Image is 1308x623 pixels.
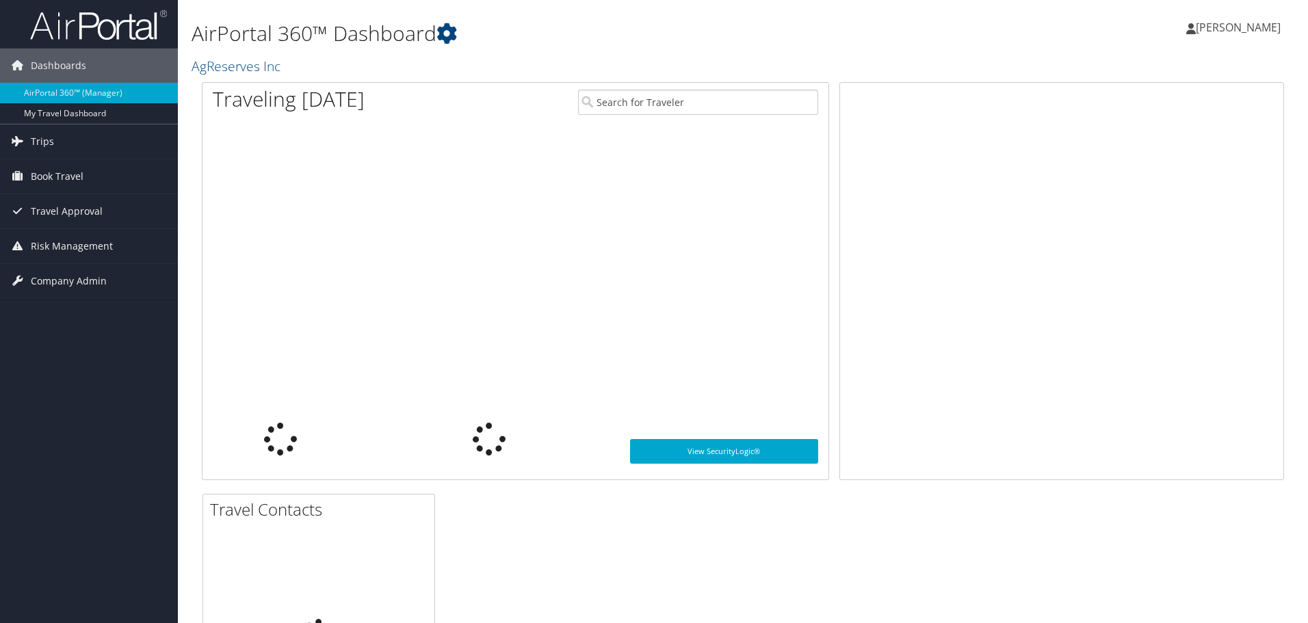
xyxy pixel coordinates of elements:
[31,124,54,159] span: Trips
[192,19,927,48] h1: AirPortal 360™ Dashboard
[578,90,818,115] input: Search for Traveler
[1196,20,1281,35] span: [PERSON_NAME]
[210,498,434,521] h2: Travel Contacts
[192,57,284,75] a: AgReserves Inc
[213,85,365,114] h1: Traveling [DATE]
[31,159,83,194] span: Book Travel
[31,229,113,263] span: Risk Management
[1186,7,1294,48] a: [PERSON_NAME]
[630,439,818,464] a: View SecurityLogic®
[31,49,86,83] span: Dashboards
[31,264,107,298] span: Company Admin
[31,194,103,228] span: Travel Approval
[30,9,167,41] img: airportal-logo.png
